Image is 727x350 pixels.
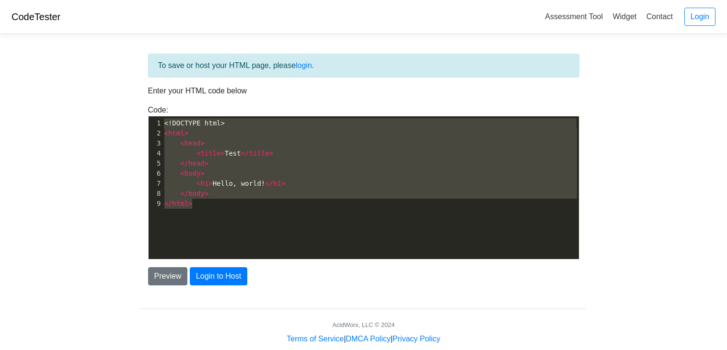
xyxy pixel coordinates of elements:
[148,85,579,97] p: Enter your HTML code below
[205,159,208,167] span: >
[141,104,587,260] div: Code:
[164,149,274,157] span: Test
[188,190,205,197] span: body
[200,139,204,147] span: >
[190,267,247,285] button: Login to Host
[149,148,162,158] div: 4
[185,169,201,177] span: body
[221,149,225,157] span: >
[287,333,440,345] div: | |
[180,169,184,177] span: <
[684,8,715,26] a: Login
[208,180,212,187] span: >
[168,129,185,137] span: html
[200,180,208,187] span: h1
[149,118,162,128] div: 1
[164,129,168,137] span: <
[149,189,162,199] div: 8
[149,158,162,169] div: 5
[281,180,285,187] span: >
[148,54,579,78] div: To save or host your HTML page, please .
[541,9,607,24] a: Assessment Tool
[164,180,286,187] span: Hello, world!
[164,200,173,207] span: </
[188,200,192,207] span: >
[148,267,188,285] button: Preview
[392,335,440,343] a: Privacy Policy
[185,139,201,147] span: head
[249,149,269,157] span: title
[346,335,391,343] a: DMCA Policy
[149,128,162,138] div: 2
[332,320,394,329] div: AcidWorx, LLC © 2024
[149,169,162,179] div: 6
[172,200,188,207] span: html
[185,129,188,137] span: >
[200,149,220,157] span: title
[164,119,225,127] span: <!DOCTYPE html>
[180,139,184,147] span: <
[200,169,204,177] span: >
[205,190,208,197] span: >
[12,11,60,22] a: CodeTester
[265,180,273,187] span: </
[196,180,200,187] span: <
[296,61,312,69] a: login
[287,335,344,343] a: Terms of Service
[180,159,188,167] span: </
[241,149,249,157] span: </
[149,179,162,189] div: 7
[269,149,273,157] span: >
[609,9,640,24] a: Widget
[188,159,205,167] span: head
[180,190,188,197] span: </
[643,9,677,24] a: Contact
[273,180,281,187] span: h1
[149,138,162,148] div: 3
[149,199,162,209] div: 9
[196,149,200,157] span: <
